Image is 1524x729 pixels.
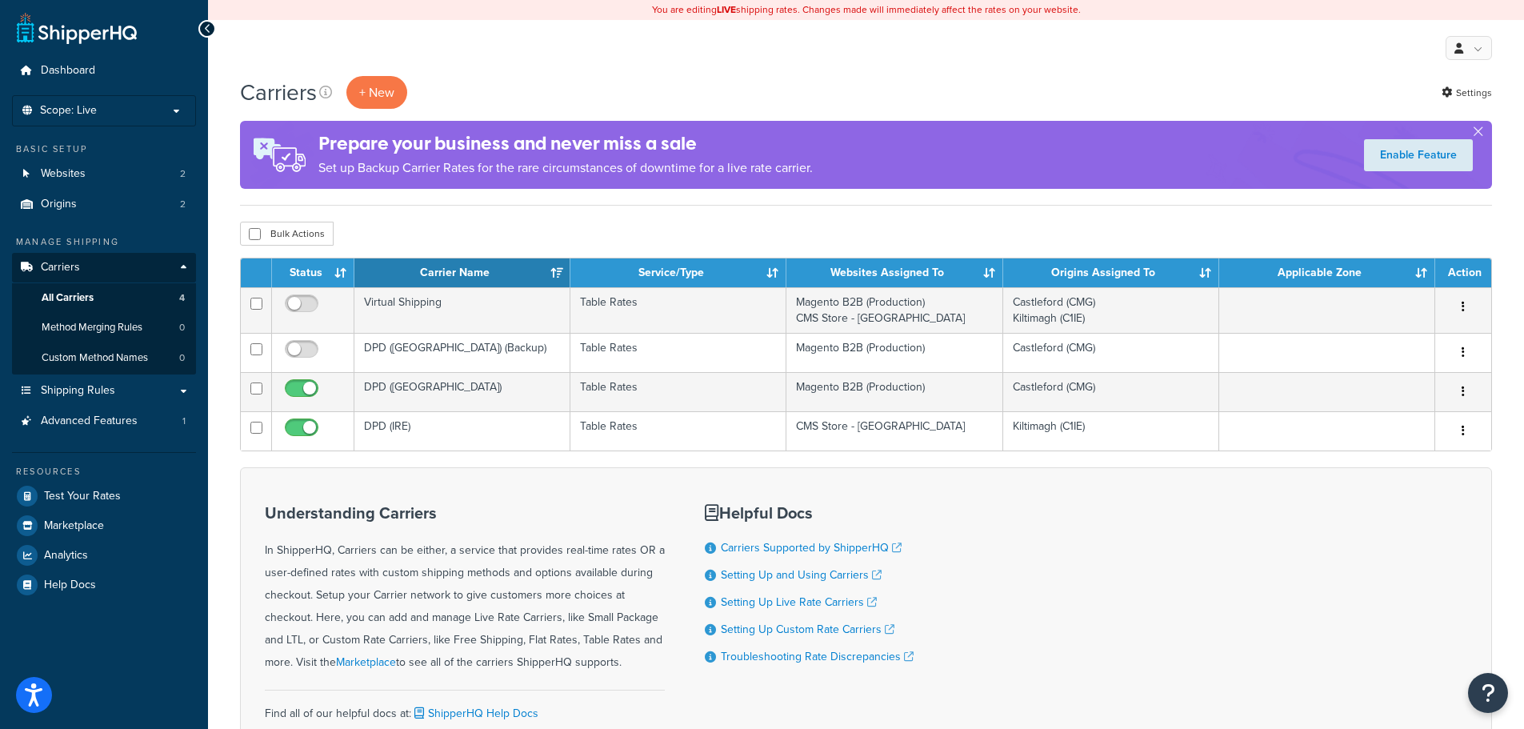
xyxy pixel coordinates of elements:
span: Marketplace [44,519,104,533]
a: Advanced Features 1 [12,407,196,436]
h4: Prepare your business and never miss a sale [318,130,813,157]
li: Carriers [12,253,196,375]
td: Castleford (CMG) [1003,372,1219,411]
a: Marketplace [12,511,196,540]
th: Carrier Name: activate to sort column ascending [354,258,570,287]
span: 2 [180,198,186,211]
a: Help Docs [12,571,196,599]
span: All Carriers [42,291,94,305]
button: + New [346,76,407,109]
li: All Carriers [12,283,196,313]
a: Custom Method Names 0 [12,343,196,373]
div: In ShipperHQ, Carriers can be either, a service that provides real-time rates OR a user-defined r... [265,504,665,674]
a: Setting Up Live Rate Carriers [721,594,877,611]
span: 0 [179,351,185,365]
th: Applicable Zone: activate to sort column ascending [1219,258,1435,287]
span: Shipping Rules [41,384,115,398]
span: Scope: Live [40,104,97,118]
h3: Understanding Carriers [265,504,665,522]
button: Open Resource Center [1468,673,1508,713]
span: Analytics [44,549,88,563]
td: Table Rates [570,287,786,333]
td: Table Rates [570,411,786,451]
li: Advanced Features [12,407,196,436]
a: Carriers [12,253,196,282]
h3: Helpful Docs [705,504,914,522]
th: Action [1435,258,1491,287]
span: Carriers [41,261,80,274]
span: Advanced Features [41,415,138,428]
a: Dashboard [12,56,196,86]
a: Websites 2 [12,159,196,189]
a: Enable Feature [1364,139,1473,171]
div: Basic Setup [12,142,196,156]
a: All Carriers 4 [12,283,196,313]
td: DPD ([GEOGRAPHIC_DATA]) (Backup) [354,333,570,372]
th: Status: activate to sort column ascending [272,258,354,287]
td: Kiltimagh (C1IE) [1003,411,1219,451]
td: Castleford (CMG) Kiltimagh (C1IE) [1003,287,1219,333]
span: 2 [180,167,186,181]
a: Analytics [12,541,196,570]
span: Origins [41,198,77,211]
td: Magento B2B (Production) CMS Store - [GEOGRAPHIC_DATA] [786,287,1002,333]
h1: Carriers [240,77,317,108]
span: 4 [179,291,185,305]
a: Troubleshooting Rate Discrepancies [721,648,914,665]
div: Manage Shipping [12,235,196,249]
td: Magento B2B (Production) [786,372,1002,411]
th: Service/Type: activate to sort column ascending [570,258,786,287]
td: Virtual Shipping [354,287,570,333]
span: Test Your Rates [44,490,121,503]
span: Websites [41,167,86,181]
th: Origins Assigned To: activate to sort column ascending [1003,258,1219,287]
td: Table Rates [570,333,786,372]
li: Method Merging Rules [12,313,196,342]
td: CMS Store - [GEOGRAPHIC_DATA] [786,411,1002,451]
a: Marketplace [336,654,396,671]
div: Find all of our helpful docs at: [265,690,665,725]
button: Bulk Actions [240,222,334,246]
span: Dashboard [41,64,95,78]
div: Resources [12,465,196,479]
a: Test Your Rates [12,482,196,511]
a: Shipping Rules [12,376,196,406]
b: LIVE [717,2,736,17]
span: Help Docs [44,579,96,592]
li: Websites [12,159,196,189]
span: 0 [179,321,185,334]
a: Setting Up Custom Rate Carriers [721,621,894,638]
img: ad-rules-rateshop-fe6ec290ccb7230408bd80ed9643f0289d75e0ffd9eb532fc0e269fcd187b520.png [240,121,318,189]
td: Magento B2B (Production) [786,333,1002,372]
li: Custom Method Names [12,343,196,373]
td: Table Rates [570,372,786,411]
a: Carriers Supported by ShipperHQ [721,539,902,556]
span: 1 [182,415,186,428]
a: Settings [1442,82,1492,104]
a: Setting Up and Using Carriers [721,567,882,583]
a: ShipperHQ Home [17,12,137,44]
span: Custom Method Names [42,351,148,365]
p: Set up Backup Carrier Rates for the rare circumstances of downtime for a live rate carrier. [318,157,813,179]
a: ShipperHQ Help Docs [411,705,538,722]
li: Origins [12,190,196,219]
td: DPD ([GEOGRAPHIC_DATA]) [354,372,570,411]
td: DPD (IRE) [354,411,570,451]
td: Castleford (CMG) [1003,333,1219,372]
a: Origins 2 [12,190,196,219]
th: Websites Assigned To: activate to sort column ascending [786,258,1002,287]
a: Method Merging Rules 0 [12,313,196,342]
span: Method Merging Rules [42,321,142,334]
